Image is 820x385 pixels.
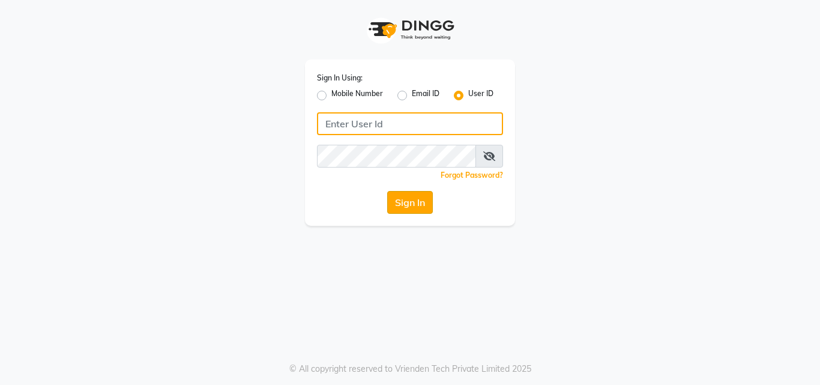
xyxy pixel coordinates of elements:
[441,171,503,180] a: Forgot Password?
[331,88,383,103] label: Mobile Number
[412,88,439,103] label: Email ID
[387,191,433,214] button: Sign In
[317,145,476,168] input: Username
[317,112,503,135] input: Username
[317,73,363,83] label: Sign In Using:
[468,88,493,103] label: User ID
[362,12,458,47] img: logo1.svg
